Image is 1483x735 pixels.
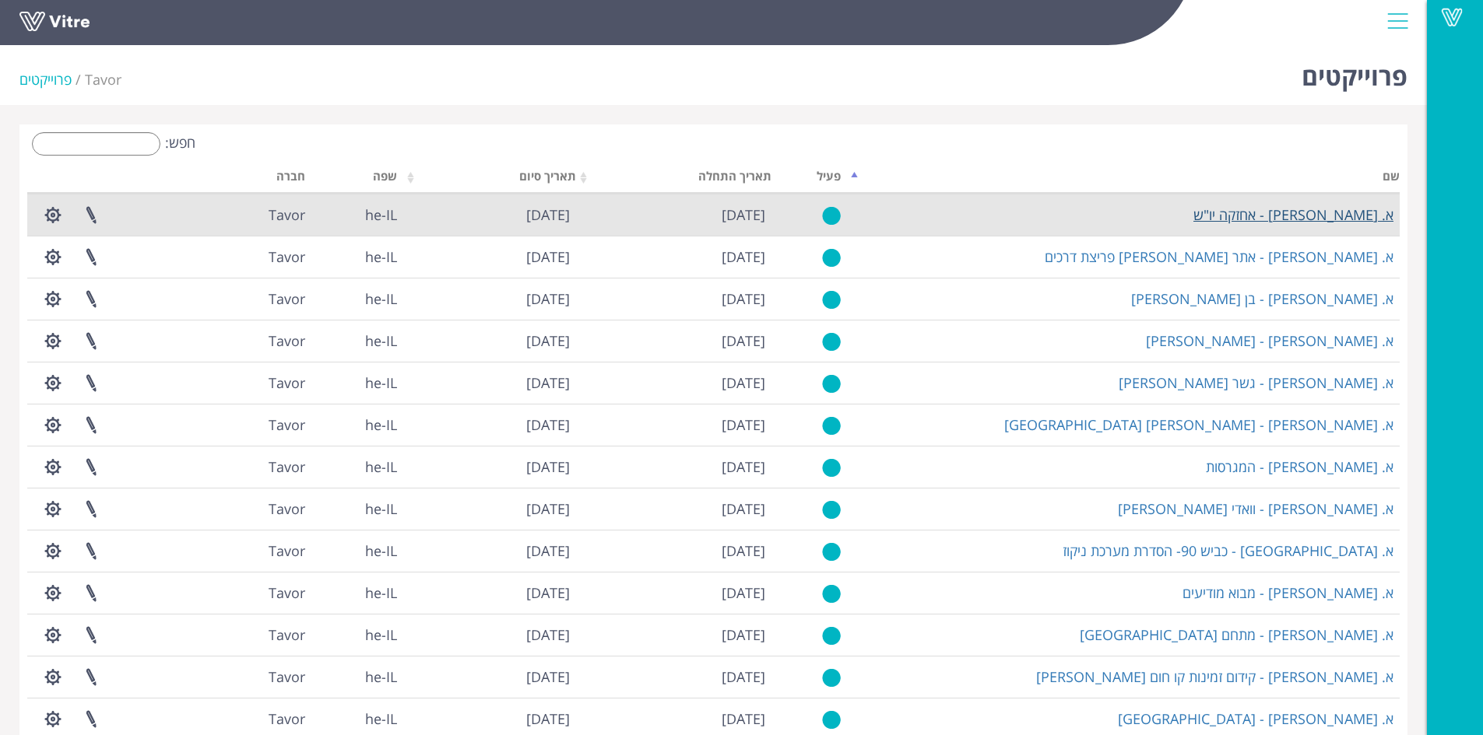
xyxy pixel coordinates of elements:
[576,614,772,656] td: [DATE]
[269,205,305,224] span: 221
[403,446,576,488] td: [DATE]
[822,290,841,310] img: yes
[27,132,195,156] label: חפש:
[269,709,305,728] span: 221
[1118,709,1393,728] a: א. [PERSON_NAME] - [GEOGRAPHIC_DATA]
[1193,205,1393,224] a: א. [PERSON_NAME] - אחזקה יו"ש
[1118,499,1393,518] a: א. [PERSON_NAME] - וואדי [PERSON_NAME]
[576,530,772,572] td: [DATE]
[269,247,305,266] span: 221
[403,614,576,656] td: [DATE]
[403,362,576,404] td: [DATE]
[403,530,576,572] td: [DATE]
[85,70,121,89] span: 221
[403,488,576,530] td: [DATE]
[311,446,403,488] td: he-IL
[822,458,841,478] img: yes
[311,362,403,404] td: he-IL
[403,278,576,320] td: [DATE]
[32,132,160,156] input: חפש:
[269,289,305,308] span: 221
[311,320,403,362] td: he-IL
[403,236,576,278] td: [DATE]
[1080,625,1393,644] a: א. [PERSON_NAME] - מתחם [GEOGRAPHIC_DATA]
[311,278,403,320] td: he-IL
[576,194,772,236] td: [DATE]
[576,164,772,194] th: תאריך התחלה: activate to sort column ascending
[269,625,305,644] span: 221
[822,416,841,436] img: yes
[576,362,772,404] td: [DATE]
[822,584,841,604] img: yes
[822,500,841,520] img: yes
[311,164,403,194] th: שפה
[269,541,305,560] span: 221
[822,248,841,268] img: yes
[311,572,403,614] td: he-IL
[269,667,305,686] span: 221
[576,656,772,698] td: [DATE]
[576,572,772,614] td: [DATE]
[1206,457,1393,476] a: א. [PERSON_NAME] - המגרסות
[403,320,576,362] td: [DATE]
[822,374,841,394] img: yes
[269,499,305,518] span: 221
[269,415,305,434] span: 221
[576,404,772,446] td: [DATE]
[822,206,841,226] img: yes
[403,404,576,446] td: [DATE]
[403,194,576,236] td: [DATE]
[576,488,772,530] td: [DATE]
[1131,289,1393,308] a: א. [PERSON_NAME] - בן [PERSON_NAME]
[269,583,305,602] span: 221
[311,194,403,236] td: he-IL
[1004,415,1393,434] a: א. [PERSON_NAME] - [PERSON_NAME] [GEOGRAPHIC_DATA]
[576,278,772,320] td: [DATE]
[1146,331,1393,350] a: א. [PERSON_NAME] - [PERSON_NAME]
[311,656,403,698] td: he-IL
[403,656,576,698] td: [DATE]
[576,446,772,488] td: [DATE]
[311,530,403,572] td: he-IL
[1119,373,1393,392] a: א. [PERSON_NAME] - גשר [PERSON_NAME]
[269,373,305,392] span: 221
[311,404,403,446] td: he-IL
[822,626,841,646] img: yes
[822,668,841,688] img: yes
[269,457,305,476] span: 221
[1183,583,1393,602] a: א. [PERSON_NAME] - מבוא מודיעים
[822,542,841,562] img: yes
[576,320,772,362] td: [DATE]
[311,614,403,656] td: he-IL
[403,164,576,194] th: תאריך סיום: activate to sort column ascending
[19,70,85,90] li: פרוייקטים
[822,710,841,730] img: yes
[822,332,841,352] img: yes
[771,164,847,194] th: פעיל
[576,236,772,278] td: [DATE]
[847,164,1400,194] th: שם: activate to sort column descending
[211,164,312,194] th: חברה
[1045,247,1393,266] a: א. [PERSON_NAME] - אתר [PERSON_NAME] פריצת דרכים
[1063,541,1393,560] a: א. [GEOGRAPHIC_DATA] - כביש 90- הסדרת מערכת ניקוז
[269,331,305,350] span: 221
[1302,39,1407,105] h1: פרוייקטים
[311,488,403,530] td: he-IL
[311,236,403,278] td: he-IL
[403,572,576,614] td: [DATE]
[1036,667,1393,686] a: א. [PERSON_NAME] - קידום זמינות קו חום [PERSON_NAME]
